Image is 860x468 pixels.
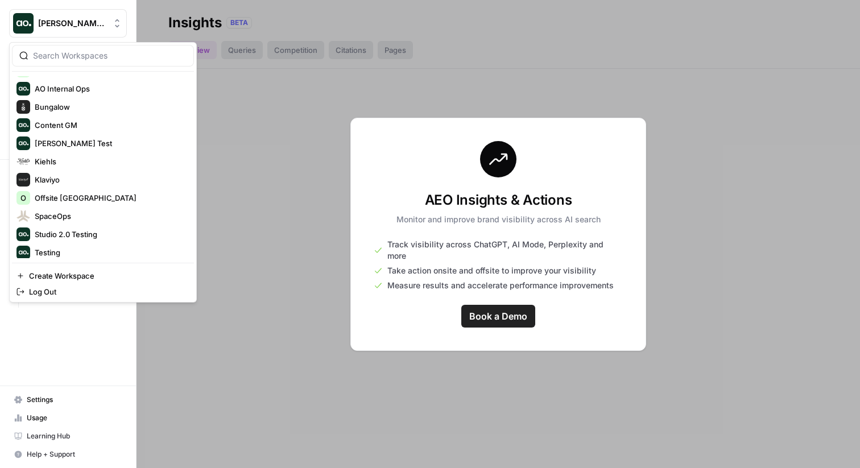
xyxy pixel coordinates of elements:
span: Content GM [35,119,185,131]
span: Book a Demo [469,309,527,323]
div: Workspace: Vicky Testing [9,42,197,303]
span: Klaviyo [35,174,185,185]
span: AO Internal Ops [35,83,185,94]
img: Testing Logo [16,246,30,259]
img: Kiehls Logo [16,155,30,168]
span: Studio 2.0 Testing [35,229,185,240]
span: Take action onsite and offsite to improve your visibility [387,265,596,276]
a: Book a Demo [461,305,535,328]
h3: AEO Insights & Actions [396,191,601,209]
a: Learning Hub [9,427,127,445]
input: Search Workspaces [33,50,187,61]
span: [PERSON_NAME] Test [35,138,185,149]
img: Bungalow Logo [16,100,30,114]
span: SpaceOps [35,210,185,222]
span: Bungalow [35,101,185,113]
span: Usage [27,413,122,423]
span: Learning Hub [27,431,122,441]
img: Content GM Logo [16,118,30,132]
img: Klaviyo Logo [16,173,30,187]
img: AO Internal Ops Logo [16,82,30,96]
a: Settings [9,391,127,409]
span: O [20,192,26,204]
span: Settings [27,395,122,405]
span: Offsite [GEOGRAPHIC_DATA] [35,192,185,204]
img: Vicky Testing Logo [13,13,34,34]
a: Create Workspace [12,268,194,284]
a: Usage [9,409,127,427]
span: Create Workspace [29,270,185,281]
span: Log Out [29,286,185,297]
span: Track visibility across ChatGPT, AI Mode, Perplexity and more [387,239,623,262]
button: Help + Support [9,445,127,463]
span: Kiehls [35,156,185,167]
img: Studio 2.0 Testing Logo [16,227,30,241]
span: Help + Support [27,449,122,459]
img: SpaceOps Logo [16,209,30,223]
button: Workspace: Vicky Testing [9,9,127,38]
span: [PERSON_NAME] Testing [38,18,107,29]
p: Monitor and improve brand visibility across AI search [396,214,601,225]
span: Testing [35,247,185,258]
span: Measure results and accelerate performance improvements [387,280,614,291]
img: Dillon Test Logo [16,136,30,150]
a: Log Out [12,284,194,300]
